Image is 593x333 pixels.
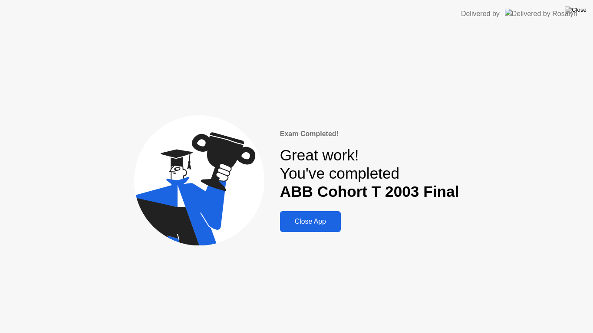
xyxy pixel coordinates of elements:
div: Exam Completed! [280,129,459,139]
img: Close [565,7,586,13]
img: Delivered by Rosalyn [505,9,577,19]
b: ABB Cohort T 2003 Final [280,183,459,200]
div: Great work! You've completed [280,146,459,201]
button: Close App [280,211,341,232]
div: Delivered by [461,9,500,19]
div: Close App [283,218,338,225]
